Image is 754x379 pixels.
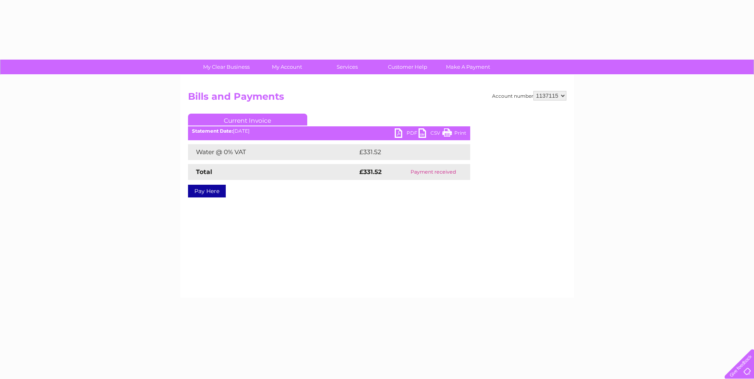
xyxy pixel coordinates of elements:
a: Print [442,128,466,140]
strong: Total [196,168,212,176]
td: Payment received [396,164,470,180]
a: CSV [419,128,442,140]
a: Current Invoice [188,114,307,126]
a: PDF [395,128,419,140]
strong: £331.52 [359,168,382,176]
a: Services [314,60,380,74]
td: Water @ 0% VAT [188,144,357,160]
a: Make A Payment [435,60,501,74]
a: My Account [254,60,320,74]
a: My Clear Business [194,60,259,74]
td: £331.52 [357,144,455,160]
b: Statement Date: [192,128,233,134]
div: Account number [492,91,566,101]
div: [DATE] [188,128,470,134]
a: Pay Here [188,185,226,197]
h2: Bills and Payments [188,91,566,106]
a: Customer Help [375,60,440,74]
